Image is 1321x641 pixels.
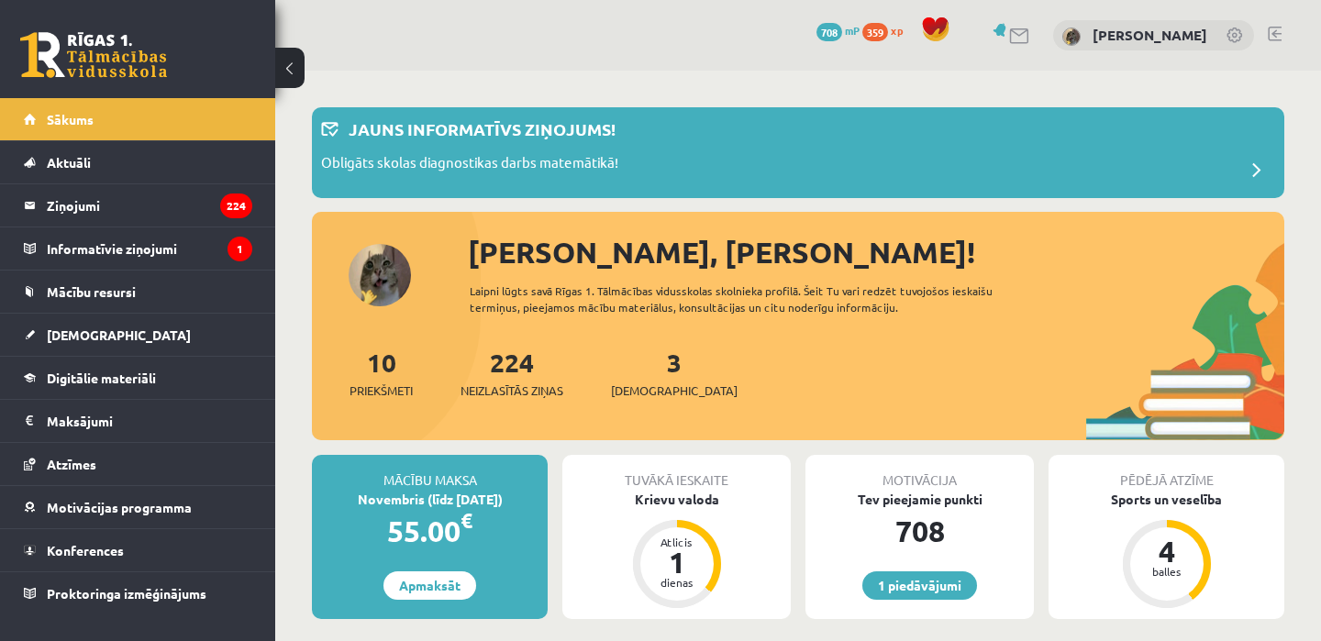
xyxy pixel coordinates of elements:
[383,571,476,600] a: Apmaksāt
[312,509,548,553] div: 55.00
[24,184,252,227] a: Ziņojumi224
[228,237,252,261] i: 1
[24,227,252,270] a: Informatīvie ziņojumi1
[20,32,167,78] a: Rīgas 1. Tālmācības vidusskola
[862,571,977,600] a: 1 piedāvājumi
[350,346,413,400] a: 10Priekšmeti
[862,23,912,38] a: 359 xp
[47,184,252,227] legend: Ziņojumi
[1049,490,1284,509] div: Sports un veselība
[845,23,860,38] span: mP
[562,490,791,509] div: Krievu valoda
[24,529,252,571] a: Konferences
[805,455,1034,490] div: Motivācija
[1139,536,1194,566] div: 4
[350,381,413,400] span: Priekšmeti
[1049,490,1284,611] a: Sports un veselība 4 balles
[24,357,252,399] a: Digitālie materiāli
[649,536,705,547] div: Atlicis
[649,577,705,588] div: dienas
[47,154,91,171] span: Aktuāli
[816,23,842,41] span: 708
[24,271,252,313] a: Mācību resursi
[220,193,252,218] i: 224
[562,490,791,611] a: Krievu valoda Atlicis 1 dienas
[891,23,903,38] span: xp
[805,490,1034,509] div: Tev pieejamie punkti
[24,400,252,442] a: Maksājumi
[312,490,548,509] div: Novembris (līdz [DATE])
[321,116,1275,189] a: Jauns informatīvs ziņojums! Obligāts skolas diagnostikas darbs matemātikā!
[24,98,252,140] a: Sākums
[468,230,1284,274] div: [PERSON_NAME], [PERSON_NAME]!
[805,509,1034,553] div: 708
[24,141,252,183] a: Aktuāli
[47,400,252,442] legend: Maksājumi
[1049,455,1284,490] div: Pēdējā atzīme
[47,326,191,343] span: [DEMOGRAPHIC_DATA]
[24,486,252,528] a: Motivācijas programma
[47,499,192,515] span: Motivācijas programma
[47,283,136,300] span: Mācību resursi
[1093,26,1207,44] a: [PERSON_NAME]
[611,346,738,400] a: 3[DEMOGRAPHIC_DATA]
[47,542,124,558] span: Konferences
[24,443,252,485] a: Atzīmes
[24,572,252,614] a: Proktoringa izmēģinājums
[349,116,616,141] p: Jauns informatīvs ziņojums!
[312,455,548,490] div: Mācību maksa
[862,23,888,41] span: 359
[611,381,738,400] span: [DEMOGRAPHIC_DATA]
[24,314,252,356] a: [DEMOGRAPHIC_DATA]
[470,282,1053,315] div: Laipni lūgts savā Rīgas 1. Tālmācības vidusskolas skolnieka profilā. Šeit Tu vari redzēt tuvojošo...
[816,23,860,38] a: 708 mP
[461,381,563,400] span: Neizlasītās ziņas
[1139,566,1194,577] div: balles
[1062,28,1081,46] img: Sofija Maštalere
[47,227,252,270] legend: Informatīvie ziņojumi
[461,346,563,400] a: 224Neizlasītās ziņas
[47,111,94,127] span: Sākums
[649,547,705,577] div: 1
[562,455,791,490] div: Tuvākā ieskaite
[47,456,96,472] span: Atzīmes
[47,585,206,602] span: Proktoringa izmēģinājums
[461,507,472,534] span: €
[47,370,156,386] span: Digitālie materiāli
[321,152,618,178] p: Obligāts skolas diagnostikas darbs matemātikā!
